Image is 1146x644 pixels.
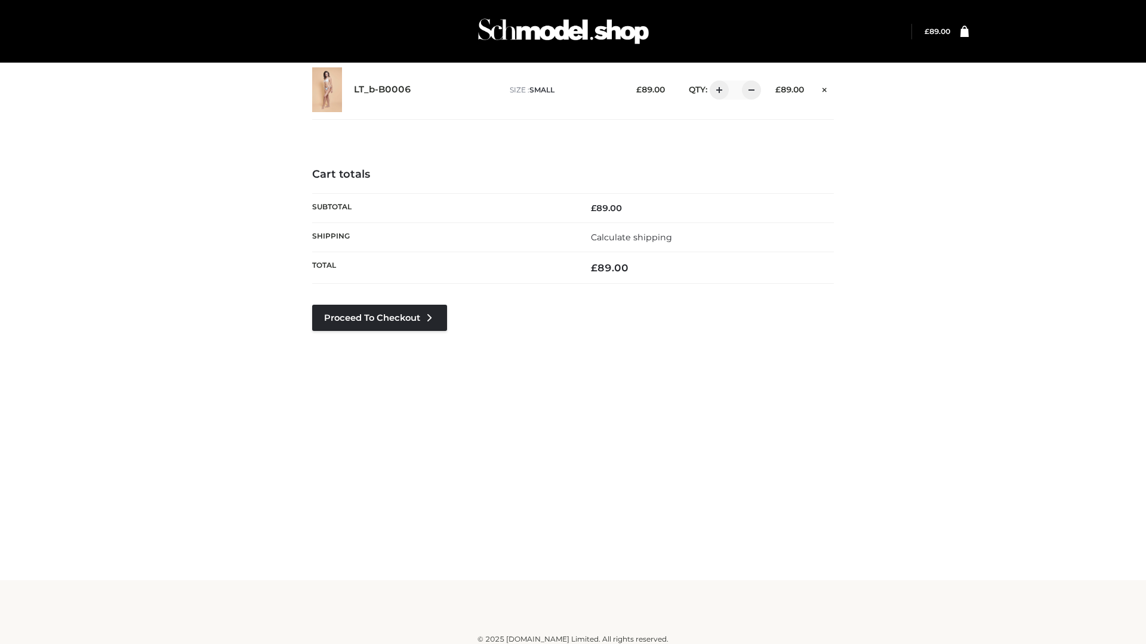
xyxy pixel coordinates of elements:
span: £ [925,27,929,36]
span: £ [591,203,596,213]
a: Calculate shipping [591,232,672,243]
a: Remove this item [816,80,834,96]
th: Subtotal [312,193,573,222]
bdi: 89.00 [925,27,950,36]
h4: Cart totals [312,168,834,181]
div: QTY: [677,80,757,100]
img: Schmodel Admin 964 [474,8,653,55]
a: LT_b-B0006 [354,84,411,95]
a: Proceed to Checkout [312,305,447,331]
bdi: 89.00 [591,203,622,213]
th: Shipping [312,222,573,252]
bdi: 89.00 [775,85,804,94]
th: Total [312,252,573,284]
span: £ [591,262,597,274]
span: £ [636,85,642,94]
span: £ [775,85,781,94]
span: SMALL [529,85,554,94]
p: size : [510,85,618,95]
bdi: 89.00 [636,85,665,94]
bdi: 89.00 [591,262,629,274]
a: £89.00 [925,27,950,36]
